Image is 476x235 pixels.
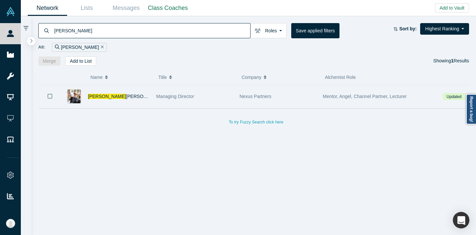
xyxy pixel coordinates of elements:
img: Ally Hoang's Account [6,219,15,228]
a: Messages [106,0,146,16]
button: Highest Ranking [420,23,469,35]
button: Name [90,70,151,84]
div: [PERSON_NAME] [52,43,107,52]
input: Search by name, title, company, summary, expertise, investment criteria or topics of focus [54,23,250,38]
span: Title [158,70,167,84]
span: Updated [443,93,465,100]
img: Steve Adelman's Profile Image [67,89,81,103]
button: Remove Filter [99,44,104,51]
span: Alchemist Role [325,75,356,80]
button: Save applied filters [291,23,339,38]
span: Company [242,70,261,84]
img: Alchemist Vault Logo [6,7,15,16]
a: Class Coaches [146,0,190,16]
span: [PERSON_NAME] [88,94,126,99]
span: Managing Director [156,94,194,99]
a: Report a bug! [466,94,476,124]
button: To try Fuzzy Search click here [224,118,288,126]
span: All: [38,44,45,50]
span: Mentor, Angel, Channel Partner, Lecturer [323,94,407,99]
button: Roles [250,23,287,38]
span: [PERSON_NAME] [126,94,164,99]
button: Merge [38,56,61,66]
button: Title [158,70,235,84]
a: Network [28,0,67,16]
span: Name [90,70,102,84]
strong: Sort by: [399,26,417,31]
a: [PERSON_NAME][PERSON_NAME] [88,94,164,99]
strong: 1 [451,58,454,63]
button: Add to List [65,56,96,66]
button: Bookmark [40,85,60,108]
a: Lists [67,0,106,16]
button: Add to Vault [435,3,469,13]
span: Nexus Partners [240,94,271,99]
span: Results [451,58,469,63]
button: Company [242,70,318,84]
div: Showing [433,56,469,66]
